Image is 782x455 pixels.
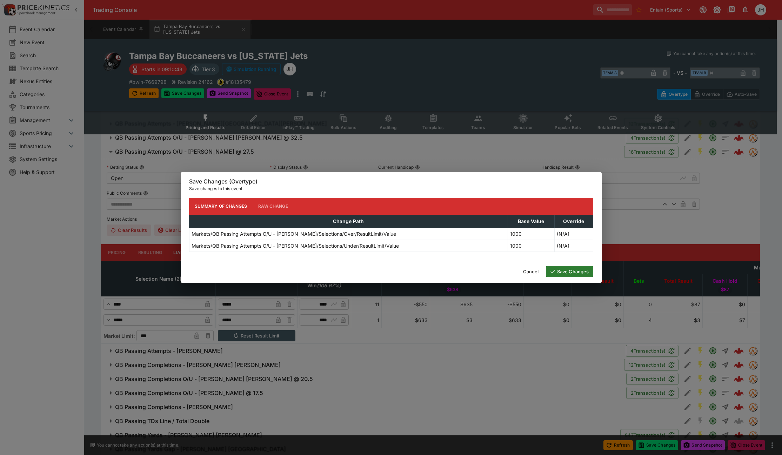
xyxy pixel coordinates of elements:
[192,242,399,249] p: Markets/QB Passing Attempts O/U - [PERSON_NAME]/Selections/Under/ResultLimit/Value
[508,228,554,240] td: 1000
[189,178,593,185] h6: Save Changes (Overtype)
[253,198,294,215] button: Raw Change
[189,215,508,228] th: Change Path
[554,228,593,240] td: (N/A)
[546,266,593,277] button: Save Changes
[192,230,396,237] p: Markets/QB Passing Attempts O/U - [PERSON_NAME]/Selections/Over/ResultLimit/Value
[554,215,593,228] th: Override
[519,266,543,277] button: Cancel
[508,240,554,252] td: 1000
[189,185,593,192] p: Save changes to this event.
[189,198,253,215] button: Summary of Changes
[554,240,593,252] td: (N/A)
[508,215,554,228] th: Base Value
